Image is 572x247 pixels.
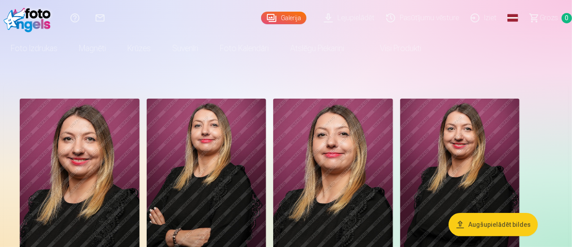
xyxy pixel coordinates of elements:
[117,36,162,61] a: Krūzes
[279,36,355,61] a: Atslēgu piekariņi
[68,36,117,61] a: Magnēti
[261,12,306,24] a: Galerija
[449,213,538,236] button: Augšupielādēt bildes
[540,13,558,23] span: Grozs
[355,36,432,61] a: Visi produkti
[4,4,55,32] img: /fa1
[562,13,572,23] span: 0
[209,36,279,61] a: Foto kalendāri
[162,36,209,61] a: Suvenīri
